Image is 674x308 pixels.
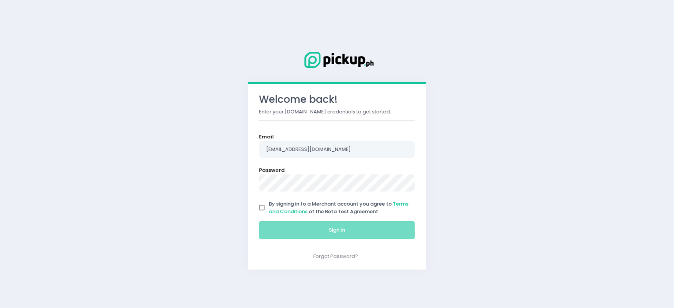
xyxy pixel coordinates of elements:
a: Forgot Password? [313,253,358,260]
input: Email [259,141,415,158]
h3: Welcome back! [259,94,415,105]
span: By signing in to a Merchant account you agree to of the Beta Test Agreement [269,200,408,215]
button: Sign In [259,221,415,239]
span: Sign In [329,226,345,234]
a: Terms and Conditions [269,200,408,215]
label: Password [259,167,285,174]
p: Enter your [DOMAIN_NAME] credentials to get started. [259,108,415,116]
label: Email [259,133,274,141]
img: Logo [299,50,375,69]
